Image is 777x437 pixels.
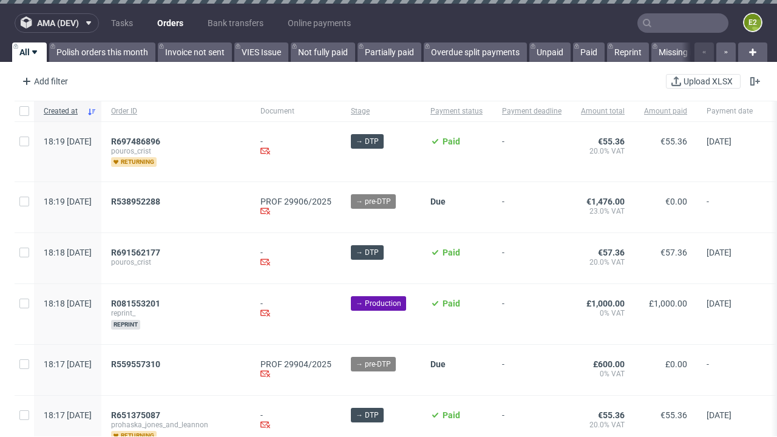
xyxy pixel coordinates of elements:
[111,410,163,420] a: R651375087
[581,257,625,267] span: 20.0% VAT
[111,420,241,430] span: prohaska_jones_and_leannon
[111,146,241,156] span: pouros_crist
[111,157,157,167] span: returning
[529,42,571,62] a: Unpaid
[260,197,331,206] a: PROF 29906/2025
[17,72,70,91] div: Add filter
[665,359,687,369] span: £0.00
[593,359,625,369] span: £600.00
[111,320,140,330] span: reprint
[651,42,723,62] a: Missing invoice
[111,248,160,257] span: R691562177
[158,42,232,62] a: Invoice not sent
[356,410,379,421] span: → DTP
[581,420,625,430] span: 20.0% VAT
[707,299,731,308] span: [DATE]
[581,106,625,117] span: Amount total
[260,137,331,158] div: -
[502,137,562,167] span: -
[430,359,446,369] span: Due
[660,248,687,257] span: €57.36
[111,359,163,369] a: R559557310
[707,106,753,117] span: Payment date
[598,410,625,420] span: €55.36
[443,248,460,257] span: Paid
[111,299,163,308] a: R081553201
[111,359,160,369] span: R559557310
[586,299,625,308] span: £1,000.00
[707,137,731,146] span: [DATE]
[351,106,411,117] span: Stage
[44,410,92,420] span: 18:17 [DATE]
[430,197,446,206] span: Due
[234,42,288,62] a: VIES Issue
[443,410,460,420] span: Paid
[111,137,163,146] a: R697486896
[44,299,92,308] span: 18:18 [DATE]
[649,299,687,308] span: £1,000.00
[581,146,625,156] span: 20.0% VAT
[111,197,163,206] a: R538952288
[104,13,140,33] a: Tasks
[111,106,241,117] span: Order ID
[607,42,649,62] a: Reprint
[260,248,331,269] div: -
[502,106,562,117] span: Payment deadline
[424,42,527,62] a: Overdue split payments
[44,359,92,369] span: 18:17 [DATE]
[598,137,625,146] span: €55.36
[660,137,687,146] span: €55.36
[666,74,741,89] button: Upload XLSX
[356,298,401,309] span: → Production
[111,137,160,146] span: R697486896
[291,42,355,62] a: Not fully paid
[586,197,625,206] span: €1,476.00
[443,137,460,146] span: Paid
[111,197,160,206] span: R538952288
[44,248,92,257] span: 18:18 [DATE]
[280,13,358,33] a: Online payments
[111,248,163,257] a: R691562177
[12,42,47,62] a: All
[707,359,753,381] span: -
[260,299,331,320] div: -
[707,410,731,420] span: [DATE]
[44,106,82,117] span: Created at
[644,106,687,117] span: Amount paid
[573,42,605,62] a: Paid
[49,42,155,62] a: Polish orders this month
[111,308,241,318] span: reprint_
[660,410,687,420] span: €55.36
[356,196,391,207] span: → pre-DTP
[744,14,761,31] figcaption: e2
[44,197,92,206] span: 18:19 [DATE]
[502,248,562,269] span: -
[260,359,331,369] a: PROF 29904/2025
[707,248,731,257] span: [DATE]
[37,19,79,27] span: ama (dev)
[443,299,460,308] span: Paid
[707,197,753,218] span: -
[111,257,241,267] span: pouros_crist
[150,13,191,33] a: Orders
[502,197,562,218] span: -
[358,42,421,62] a: Partially paid
[356,247,379,258] span: → DTP
[200,13,271,33] a: Bank transfers
[356,359,391,370] span: → pre-DTP
[681,77,735,86] span: Upload XLSX
[502,359,562,381] span: -
[581,369,625,379] span: 0% VAT
[598,248,625,257] span: €57.36
[260,106,331,117] span: Document
[502,299,562,330] span: -
[581,206,625,216] span: 23.0% VAT
[15,13,99,33] button: ama (dev)
[111,410,160,420] span: R651375087
[111,299,160,308] span: R081553201
[430,106,483,117] span: Payment status
[356,136,379,147] span: → DTP
[44,137,92,146] span: 18:19 [DATE]
[665,197,687,206] span: €0.00
[260,410,331,432] div: -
